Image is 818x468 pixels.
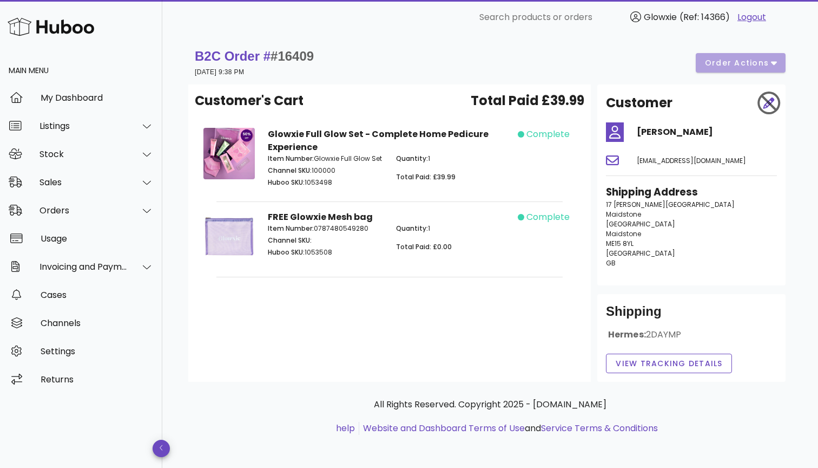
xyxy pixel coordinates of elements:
[271,49,314,63] span: #16409
[606,239,634,248] span: ME15 8YL
[396,224,428,233] span: Quantity:
[195,68,244,76] small: [DATE] 9:38 PM
[268,248,305,257] span: Huboo SKU:
[268,166,312,175] span: Channel SKU:
[606,258,616,268] span: GB
[396,172,456,181] span: Total Paid: £39.99
[396,242,452,251] span: Total Paid: £0.00
[336,422,355,434] a: help
[363,422,525,434] a: Website and Dashboard Terms of Use
[41,93,154,103] div: My Dashboard
[203,211,255,262] img: Product Image
[268,211,373,223] strong: FREE Glowxie Mesh bag
[615,358,723,369] span: View Tracking details
[606,229,641,238] span: Maidstone
[39,149,128,159] div: Stock
[8,15,94,38] img: Huboo Logo
[197,398,783,411] p: All Rights Reserved. Copyright 2025 - [DOMAIN_NAME]
[637,156,746,165] span: [EMAIL_ADDRESS][DOMAIN_NAME]
[737,11,766,24] a: Logout
[644,11,677,23] span: Glowxie
[606,219,675,229] span: [GEOGRAPHIC_DATA]
[195,91,304,110] span: Customer's Cart
[41,374,154,385] div: Returns
[359,422,658,435] li: and
[606,210,641,219] span: Maidstone
[606,93,672,113] h2: Customer
[646,328,682,341] span: 2DAYMP
[41,290,154,300] div: Cases
[268,224,383,233] p: 0787480549280
[41,318,154,328] div: Channels
[680,11,730,23] span: (Ref: 14366)
[396,154,428,163] span: Quantity:
[526,128,570,141] span: complete
[268,128,489,153] strong: Glowxie Full Glow Set - Complete Home Pedicure Experience
[268,178,383,187] p: 1053498
[637,126,777,139] h4: [PERSON_NAME]
[606,303,777,329] div: Shipping
[606,200,735,209] span: 17 [PERSON_NAME][GEOGRAPHIC_DATA]
[268,154,314,163] span: Item Number:
[39,205,128,216] div: Orders
[606,249,675,258] span: [GEOGRAPHIC_DATA]
[268,236,312,245] span: Channel SKU:
[396,154,511,164] p: 1
[268,166,383,175] p: 100000
[606,185,777,200] h3: Shipping Address
[396,224,511,233] p: 1
[526,211,570,224] span: complete
[41,233,154,244] div: Usage
[268,224,314,233] span: Item Number:
[39,121,128,131] div: Listings
[268,154,383,164] p: Glowxie Full Glow Set
[41,346,154,356] div: Settings
[268,178,305,187] span: Huboo SKU:
[195,49,314,63] strong: B2C Order #
[471,91,584,110] span: Total Paid £39.99
[541,422,658,434] a: Service Terms & Conditions
[39,177,128,187] div: Sales
[39,262,128,272] div: Invoicing and Payments
[606,354,732,373] button: View Tracking details
[606,329,777,349] div: Hermes:
[203,128,255,179] img: Product Image
[268,248,383,257] p: 1053508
